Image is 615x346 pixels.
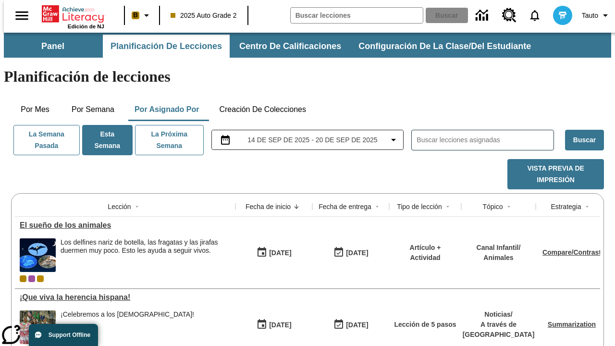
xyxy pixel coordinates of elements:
[5,35,101,58] button: Panel
[417,133,553,147] input: Buscar lecciones asignadas
[61,238,231,272] div: Los delfines nariz de botella, las fragatas y las jirafas duermen muy poco. Esto les ayuda a segu...
[388,134,399,146] svg: Collapse Date Range Filter
[463,320,535,340] p: A través de [GEOGRAPHIC_DATA]
[578,7,615,24] button: Perfil/Configuración
[11,98,59,121] button: Por mes
[330,316,371,334] button: 09/21/25: Último día en que podrá accederse la lección
[131,201,143,212] button: Sort
[28,275,35,282] div: OL 2025 Auto Grade 3
[442,201,454,212] button: Sort
[82,125,133,155] button: Esta semana
[477,243,521,253] p: Canal Infantil /
[522,3,547,28] a: Notificaciones
[49,332,90,338] span: Support Offline
[8,1,36,30] button: Abrir el menú lateral
[291,201,302,212] button: Sort
[565,130,604,150] button: Buscar
[496,2,522,28] a: Centro de recursos, Se abrirá en una pestaña nueva.
[553,6,572,25] img: avatar image
[108,202,131,211] div: Lección
[246,202,291,211] div: Fecha de inicio
[239,41,341,52] span: Centro de calificaciones
[135,125,204,155] button: La próxima semana
[482,202,503,211] div: Tópico
[346,247,368,259] div: [DATE]
[247,135,377,145] span: 14 de sep de 2025 - 20 de sep de 2025
[133,9,138,21] span: B
[397,202,442,211] div: Tipo de lección
[4,33,611,58] div: Subbarra de navegación
[20,221,231,230] div: El sueño de los animales
[470,2,496,29] a: Centro de información
[20,293,231,302] div: ¡Que viva la herencia hispana!
[330,244,371,262] button: 09/19/25: Último día en que podrá accederse la lección
[20,221,231,230] a: El sueño de los animales, Lecciones
[37,275,44,282] div: New 2025 class
[394,320,456,330] p: Lección de 5 pasos
[41,41,64,52] span: Panel
[358,41,531,52] span: Configuración de la clase/del estudiante
[232,35,349,58] button: Centro de calificaciones
[61,310,194,319] div: ¡Celebremos a los [DEMOGRAPHIC_DATA]!
[20,310,56,344] img: dos filas de mujeres hispanas en un desfile que celebra la cultura hispana. Las mujeres lucen col...
[13,125,80,155] button: La semana pasada
[20,238,56,272] img: Fotos de una fragata, dos delfines nariz de botella y una jirafa sobre un fondo de noche estrellada.
[253,244,295,262] button: 09/19/25: Primer día en que estuvo disponible la lección
[319,202,371,211] div: Fecha de entrega
[68,24,104,29] span: Edición de NJ
[503,201,515,212] button: Sort
[42,4,104,24] a: Portada
[171,11,237,21] span: 2025 Auto Grade 2
[581,201,593,212] button: Sort
[20,275,26,282] div: Clase actual
[42,3,104,29] div: Portada
[29,324,98,346] button: Support Offline
[463,309,535,320] p: Noticias /
[20,293,231,302] a: ¡Que viva la herencia hispana!, Lecciones
[548,321,596,328] a: Summarization
[61,238,231,255] div: Los delfines nariz de botella, las fragatas y las jirafas duermen muy poco. Esto les ayuda a segu...
[103,35,230,58] button: Planificación de lecciones
[547,3,578,28] button: Escoja un nuevo avatar
[351,35,539,58] button: Configuración de la clase/del estudiante
[582,11,598,21] span: Tauto
[61,310,194,344] div: ¡Celebremos a los hispanoamericanos!
[507,159,604,189] button: Vista previa de impresión
[269,319,291,331] div: [DATE]
[477,253,521,263] p: Animales
[128,7,156,24] button: Boost El color de la clase es anaranjado claro. Cambiar el color de la clase.
[542,248,601,256] a: Compare/Contrast
[346,319,368,331] div: [DATE]
[4,35,540,58] div: Subbarra de navegación
[269,247,291,259] div: [DATE]
[64,98,122,121] button: Por semana
[216,134,400,146] button: Seleccione el intervalo de fechas opción del menú
[394,243,456,263] p: Artículo + Actividad
[127,98,207,121] button: Por asignado por
[253,316,295,334] button: 09/15/25: Primer día en que estuvo disponible la lección
[371,201,383,212] button: Sort
[211,98,314,121] button: Creación de colecciones
[111,41,222,52] span: Planificación de lecciones
[291,8,423,23] input: Buscar campo
[4,68,611,86] h1: Planificación de lecciones
[551,202,581,211] div: Estrategia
